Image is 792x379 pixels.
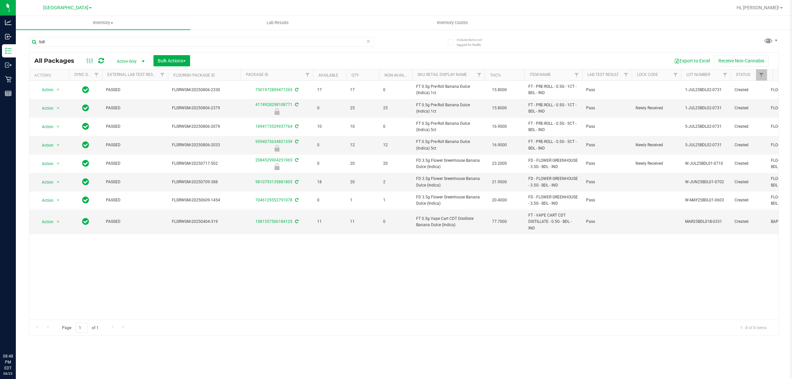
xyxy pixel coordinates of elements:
span: 16.9000 [489,122,510,131]
span: 0 [317,142,342,148]
span: select [54,141,62,150]
span: 0 [383,123,408,130]
span: FT - VAPE CART CDT DISTILLATE - 0.5G - BDL - IND [528,212,578,231]
a: Filter [720,69,731,81]
inline-svg: Reports [5,90,12,97]
span: Clear [366,37,371,46]
span: Action [36,178,54,187]
inline-svg: Inventory [5,48,12,54]
span: Sync from Compliance System [294,87,298,92]
span: 20 [383,160,408,167]
span: FLSRWGM-20250404-319 [172,219,237,225]
span: PASSED [106,123,164,130]
span: MAR25BDL01B-0331 [685,219,727,225]
span: FT - PRE-ROLL - 0.5G - 1CT - BDL - IND [528,84,578,96]
span: 21.9000 [489,177,510,187]
span: Pass [586,179,628,185]
span: Newly Received [636,105,677,111]
span: All Packages [34,57,81,64]
span: Pass [586,105,628,111]
span: 1 [350,197,375,203]
span: Lab Results [258,20,298,26]
span: FT 0.5g Pre-Roll Banana Dulce (Indica) 1ct [416,84,481,96]
span: FD 3.5g Flower Greenhouse Banana Dulce (Indica) [416,157,481,170]
span: FLSRWGM-20250806-2033 [172,142,237,148]
span: FT - PRE-ROLL - 0.5G - 1CT - BDL - IND [528,102,578,115]
a: 1081557506184125 [255,219,292,224]
p: 08:48 PM EDT [3,353,13,371]
span: FLSRWGM-20250806-2079 [172,123,237,130]
a: Filter [91,69,102,81]
span: 16.9000 [489,140,510,150]
span: In Sync [82,122,89,131]
span: Sync from Compliance System [294,219,298,224]
span: In Sync [82,217,89,226]
a: Qty [351,73,359,78]
span: FLSRWGM-20250609-1454 [172,197,237,203]
span: Inventory [16,20,190,26]
a: Filter [157,69,168,81]
span: Pass [586,197,628,203]
span: 18 [317,179,342,185]
span: Created [735,160,763,167]
span: In Sync [82,177,89,187]
span: Sync from Compliance System [294,139,298,144]
iframe: Resource center unread badge [19,325,27,333]
span: 0 [317,160,342,167]
span: 1 [383,197,408,203]
span: Sync from Compliance System [294,198,298,202]
span: 0 [383,87,408,93]
a: 4174928298108771 [255,102,292,107]
a: Item Name [530,72,551,77]
span: FD - FLOWER GREENHOUSE - 3.5G - BDL - IND [528,157,578,170]
span: Action [36,217,54,226]
a: 9810793135881805 [255,180,292,184]
span: 0 [317,105,342,111]
span: 15.8000 [489,85,510,95]
span: 11 [350,219,375,225]
a: 2084529904251965 [255,158,292,162]
span: Pass [586,87,628,93]
span: 2 [383,179,408,185]
span: Action [36,104,54,113]
span: select [54,85,62,94]
a: Filter [302,69,313,81]
a: Filter [571,69,582,81]
a: Filter [756,69,767,81]
span: 20 [350,179,375,185]
span: 1-JUL25BDL02-0731 [685,87,727,93]
span: 1 - 8 of 8 items [735,323,772,332]
span: select [54,159,62,168]
span: 25 [350,105,375,111]
span: Created [735,87,763,93]
span: Created [735,219,763,225]
a: Package ID [246,72,268,77]
a: Filter [474,69,485,81]
span: FD 3.5g Flower Greenhouse Banana Dulce (Indica) [416,176,481,188]
span: W-MAY25BDL01-0603 [685,197,727,203]
span: Action [36,196,54,205]
span: Created [735,179,763,185]
inline-svg: Outbound [5,62,12,68]
a: Lock Code [637,72,658,77]
span: 23.2000 [489,159,510,168]
span: FLSRWGM-20250717-502 [172,160,237,167]
span: PASSED [106,105,164,111]
a: Inventory [16,16,190,30]
iframe: Resource center [7,326,26,346]
span: 12 [350,142,375,148]
span: 17 [317,87,342,93]
span: select [54,122,62,131]
span: 20 [350,160,375,167]
span: 20.4000 [489,195,510,205]
span: 5-JUL25BDL02-0731 [685,123,727,130]
button: Bulk Actions [153,55,190,66]
p: 08/23 [3,371,13,376]
span: PASSED [106,142,164,148]
span: select [54,196,62,205]
span: Action [36,159,54,168]
span: 15.8000 [489,103,510,113]
span: 12 [383,142,408,148]
a: External Lab Test Result [107,72,159,77]
a: SKU [772,72,780,77]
